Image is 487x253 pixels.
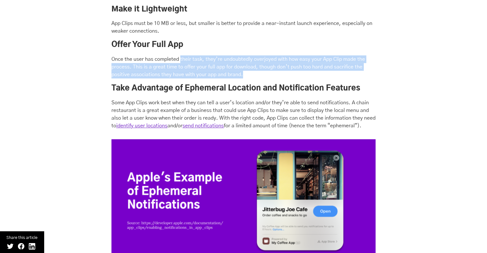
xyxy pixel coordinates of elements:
h3: Offer Your Full App [111,40,376,51]
h3: Take Advantage of Ephemeral Location and Notification Features [111,83,376,94]
h3: Make it Lightweight [111,4,376,15]
p: Once the user has completed their task, they’re undoubtedly overjoyed with how easy your App Clip... [111,55,376,78]
a: identify user locations [116,123,167,128]
a: send notifications [183,123,224,128]
small: Share this article [6,234,37,241]
p: Some App Clips work best when they can tell a user’s location and/or they’re able to send notific... [111,99,376,130]
p: App Clips must be 10 MB or less, but smaller is better to provide a near-instant launch experienc... [111,20,376,35]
